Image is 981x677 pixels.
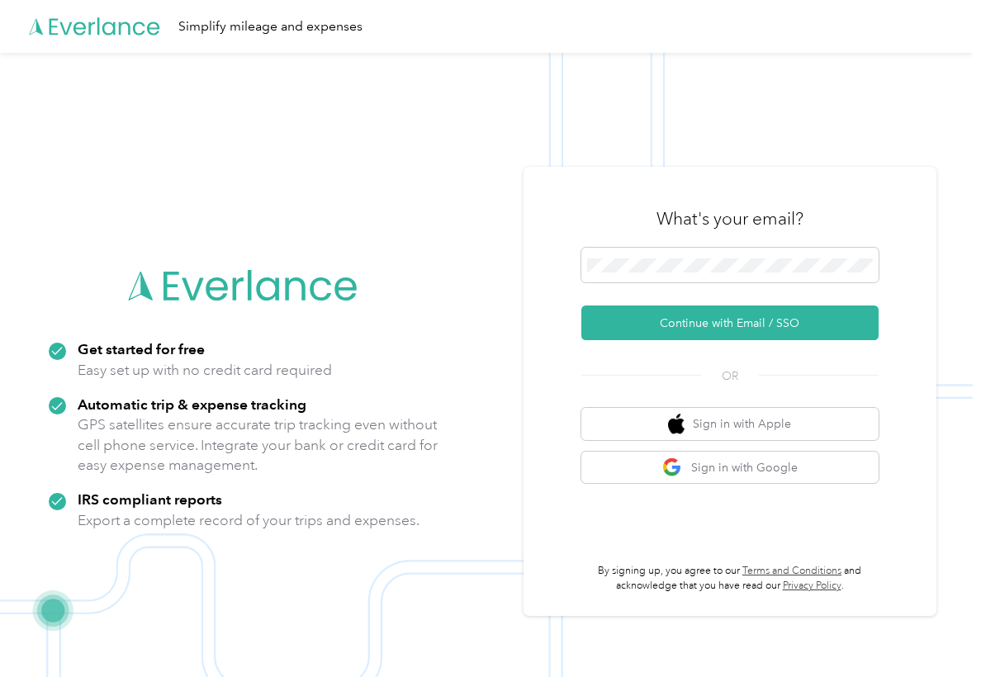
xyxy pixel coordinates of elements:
strong: Get started for free [78,340,205,357]
strong: IRS compliant reports [78,490,222,508]
p: Easy set up with no credit card required [78,360,332,381]
button: apple logoSign in with Apple [581,408,879,440]
p: Export a complete record of your trips and expenses. [78,510,419,531]
p: GPS satellites ensure accurate trip tracking even without cell phone service. Integrate your bank... [78,414,438,476]
p: By signing up, you agree to our and acknowledge that you have read our . [581,564,879,593]
img: google logo [662,457,683,478]
a: Privacy Policy [783,580,841,592]
strong: Automatic trip & expense tracking [78,395,306,413]
h3: What's your email? [656,207,803,230]
a: Terms and Conditions [742,565,841,577]
button: Continue with Email / SSO [581,305,879,340]
img: apple logo [668,414,685,434]
span: OR [701,367,759,385]
div: Simplify mileage and expenses [178,17,363,37]
button: google logoSign in with Google [581,452,879,484]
